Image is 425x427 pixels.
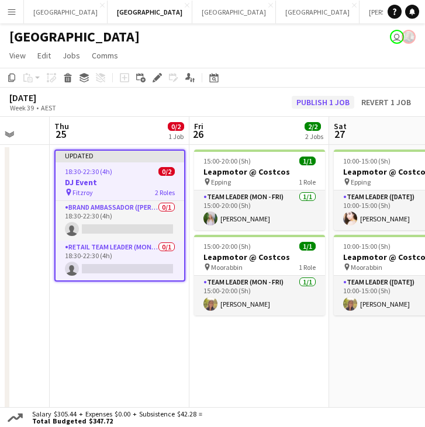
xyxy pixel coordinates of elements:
[332,127,347,141] span: 27
[194,121,203,131] span: Fri
[9,28,140,46] h1: [GEOGRAPHIC_DATA]
[211,263,243,272] span: Moorabbin
[194,190,325,230] app-card-role: Team Leader (Mon - Fri)1/115:00-20:00 (5h)[PERSON_NAME]
[58,48,85,63] a: Jobs
[54,121,69,131] span: Thu
[194,166,325,177] h3: Leapmotor @ Costcos
[56,151,184,160] div: Updated
[299,178,316,186] span: 1 Role
[108,1,192,23] button: [GEOGRAPHIC_DATA]
[357,96,416,109] button: Revert 1 job
[65,167,112,176] span: 18:30-22:30 (4h)
[5,48,30,63] a: View
[24,1,108,23] button: [GEOGRAPHIC_DATA]
[305,122,321,131] span: 2/2
[203,157,251,165] span: 15:00-20:00 (5h)
[343,157,391,165] span: 10:00-15:00 (5h)
[25,411,205,425] div: Salary $305.44 + Expenses $0.00 + Subsistence $42.28 =
[33,48,56,63] a: Edit
[72,188,93,197] span: Fitzroy
[7,103,36,112] span: Week 39
[276,1,360,23] button: [GEOGRAPHIC_DATA]
[168,122,184,131] span: 0/2
[32,418,202,425] span: Total Budgeted $347.72
[305,132,323,141] div: 2 Jobs
[343,242,391,251] span: 10:00-15:00 (5h)
[351,178,371,186] span: Epping
[37,50,51,61] span: Edit
[87,48,123,63] a: Comms
[192,127,203,141] span: 26
[158,167,175,176] span: 0/2
[168,132,184,141] div: 1 Job
[194,252,325,262] h3: Leapmotor @ Costcos
[41,103,56,112] div: AEST
[351,263,382,272] span: Moorabbin
[63,50,80,61] span: Jobs
[9,50,26,61] span: View
[56,177,184,188] h3: DJ Event
[334,121,347,131] span: Sat
[194,150,325,230] app-job-card: 15:00-20:00 (5h)1/1Leapmotor @ Costcos Epping1 RoleTeam Leader (Mon - Fri)1/115:00-20:00 (5h)[PER...
[299,157,316,165] span: 1/1
[299,242,316,251] span: 1/1
[9,92,83,103] div: [DATE]
[54,150,185,282] app-job-card: Updated18:30-22:30 (4h)0/2DJ Event Fitzroy2 RolesBrand Ambassador ([PERSON_NAME])0/118:30-22:30 (...
[299,263,316,272] span: 1 Role
[390,30,404,44] app-user-avatar: Jenny Tu
[211,178,231,186] span: Epping
[53,127,69,141] span: 25
[194,235,325,315] app-job-card: 15:00-20:00 (5h)1/1Leapmotor @ Costcos Moorabbin1 RoleTeam Leader (Mon - Fri)1/115:00-20:00 (5h)[...
[402,30,416,44] app-user-avatar: Neil Burton
[194,276,325,315] app-card-role: Team Leader (Mon - Fri)1/115:00-20:00 (5h)[PERSON_NAME]
[203,242,251,251] span: 15:00-20:00 (5h)
[292,96,354,109] button: Publish 1 job
[56,241,184,280] app-card-role: RETAIL Team Leader (Mon - Fri)0/118:30-22:30 (4h)
[155,188,175,197] span: 2 Roles
[56,201,184,241] app-card-role: Brand Ambassador ([PERSON_NAME])0/118:30-22:30 (4h)
[92,50,118,61] span: Comms
[192,1,276,23] button: [GEOGRAPHIC_DATA]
